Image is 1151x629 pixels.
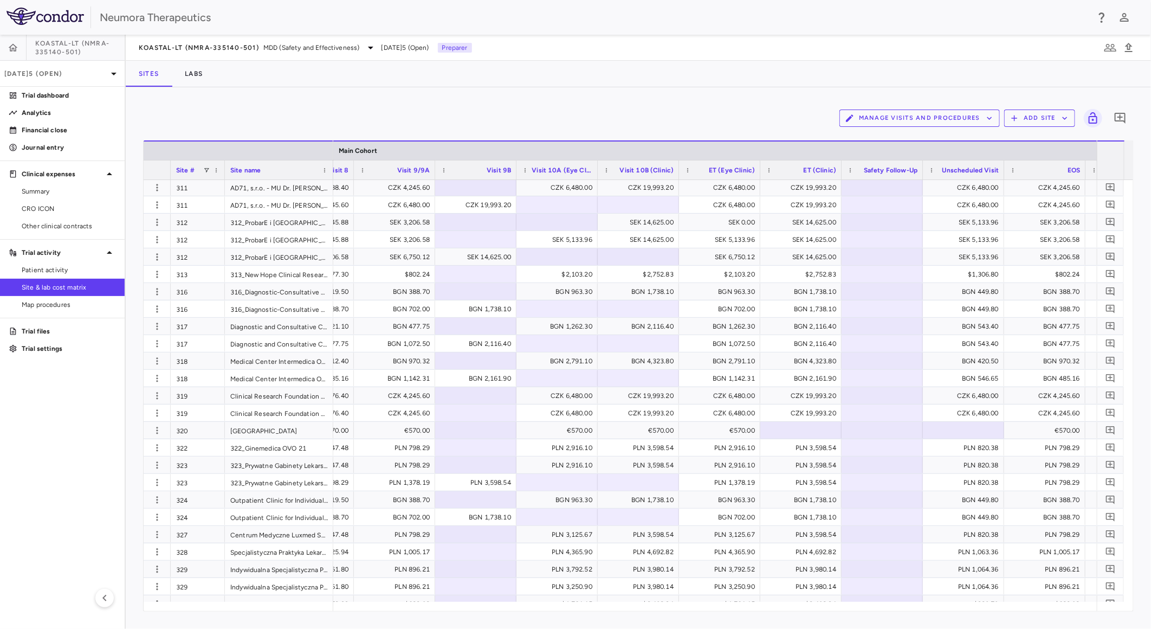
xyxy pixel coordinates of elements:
div: Diagnostic and Consultative Center Mladost-M Varna Ltd. [225,335,333,352]
div: PLN 3,598.54 [607,526,674,543]
div: 317 [171,335,225,352]
div: AD71, s.r.o. - MU Dr. [PERSON_NAME] [225,179,333,196]
div: BGN 1,262.30 [689,318,755,335]
div: SEK 14,625.00 [770,231,836,248]
div: PLN 798.29 [364,526,430,543]
div: CZK 6,480.00 [689,387,755,405]
div: PLN 798.29 [1014,526,1080,543]
div: BGN 963.30 [526,283,592,300]
div: PLN 3,598.54 [607,457,674,474]
div: BGN 1,738.10 [770,300,836,318]
img: logo-full-BYUhSk78.svg [7,8,84,25]
svg: Add comment [1105,356,1116,366]
div: BGN 963.30 [526,491,592,509]
button: Add comment [1103,423,1118,438]
div: 312_ProbarE i [GEOGRAPHIC_DATA][PERSON_NAME] [225,248,333,265]
div: 319 [171,405,225,421]
button: Add Site [1004,110,1075,127]
div: 313 [171,266,225,283]
button: Add comment [1103,527,1118,542]
div: 329 [171,561,225,577]
svg: Add comment [1105,269,1116,279]
div: CZK 4,245.60 [1014,405,1080,422]
div: Neumora Therapeutics [100,9,1088,25]
svg: Add comment [1105,390,1116,401]
div: CZK 6,480.00 [689,179,755,196]
button: Sites [126,61,172,87]
span: Other clinical contracts [22,221,116,231]
button: Add comment [1103,510,1118,524]
svg: Add comment [1105,442,1116,453]
div: PLN 798.29 [364,439,430,457]
div: SEK 14,625.00 [607,231,674,248]
div: CZK 4,245.60 [364,387,430,405]
div: 311 [171,179,225,196]
svg: Add comment [1105,477,1116,487]
p: Financial close [22,125,116,135]
div: BGN 543.40 [933,318,999,335]
button: Add comment [1103,197,1118,212]
div: CZK 4,245.60 [1014,179,1080,196]
div: CZK 6,480.00 [364,196,430,214]
div: BGN 388.70 [1014,509,1080,526]
div: BGN 420.50 [933,352,999,370]
div: BGN 2,116.40 [770,335,836,352]
div: CZK 19,993.20 [607,179,674,196]
svg: Add comment [1105,529,1116,540]
div: BGN 2,791.10 [689,352,755,370]
svg: Add comment [1105,304,1116,314]
div: Outpatient Clinic for Individual Practice for Specialized Medical Care in Psychiatry Dr. [PERSON_... [225,491,333,508]
div: CZK 6,480.00 [933,196,999,214]
button: Add comment [1103,492,1118,507]
button: Add comment [1103,249,1118,264]
div: PLN 798.29 [1014,439,1080,457]
div: SEK 5,133.96 [689,231,755,248]
div: BGN 449.80 [933,300,999,318]
span: Visit 10B (Clinic) [619,166,674,174]
div: SEK 14,625.00 [770,214,836,231]
div: 323_Prywatne Gabinety Lekarskie "Promedicus" [PERSON_NAME] [225,457,333,473]
div: €570.00 [689,422,755,439]
div: PLN 798.29 [1014,474,1080,491]
div: BGN 970.32 [1014,352,1080,370]
div: PLN 2,916.10 [526,457,592,474]
div: SEK 5,133.96 [526,231,592,248]
div: BGN 543.40 [933,335,999,352]
div: 316 [171,283,225,300]
div: BGN 2,116.40 [445,335,511,352]
div: BGN 1,262.30 [526,318,592,335]
div: BGN 702.00 [689,509,755,526]
div: 324 [171,509,225,525]
span: Site # [176,166,195,174]
div: 322 [171,439,225,456]
div: SEK 5,133.96 [933,248,999,266]
div: PLN 2,916.10 [689,457,755,474]
span: Site & lab cost matrix [22,283,116,292]
div: €570.00 [1014,422,1080,439]
div: CZK 4,245.60 [1014,196,1080,214]
button: Add comment [1103,388,1118,403]
div: CZK 4,245.60 [364,405,430,422]
div: €570.00 [526,422,592,439]
div: $1,306.80 [933,266,999,283]
button: Add comment [1103,596,1118,611]
div: 319 [171,387,225,404]
p: Trial files [22,326,116,336]
svg: Add comment [1105,581,1116,592]
div: PLN 820.38 [933,474,999,491]
div: BGN 1,738.10 [445,509,511,526]
div: CZK 19,993.20 [770,196,836,214]
div: AD71, s.r.o. - MU Dr. [PERSON_NAME] [225,196,333,213]
div: 316 [171,300,225,317]
div: $2,103.20 [689,266,755,283]
span: Safety Follow-Up [864,166,917,174]
span: Site name [230,166,261,174]
button: Add comment [1103,579,1118,594]
p: Analytics [22,108,116,118]
div: PLN 3,598.54 [770,457,836,474]
div: 316_Diagnostic-Consultative Center Sv. Vrach and Sv. Sv. [PERSON_NAME]and D[PERSON_NAME]OOD [225,300,333,317]
div: BGN 449.80 [933,509,999,526]
div: BGN 1,072.50 [364,335,430,352]
svg: Add comment [1105,200,1116,210]
svg: Add comment [1105,252,1116,262]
